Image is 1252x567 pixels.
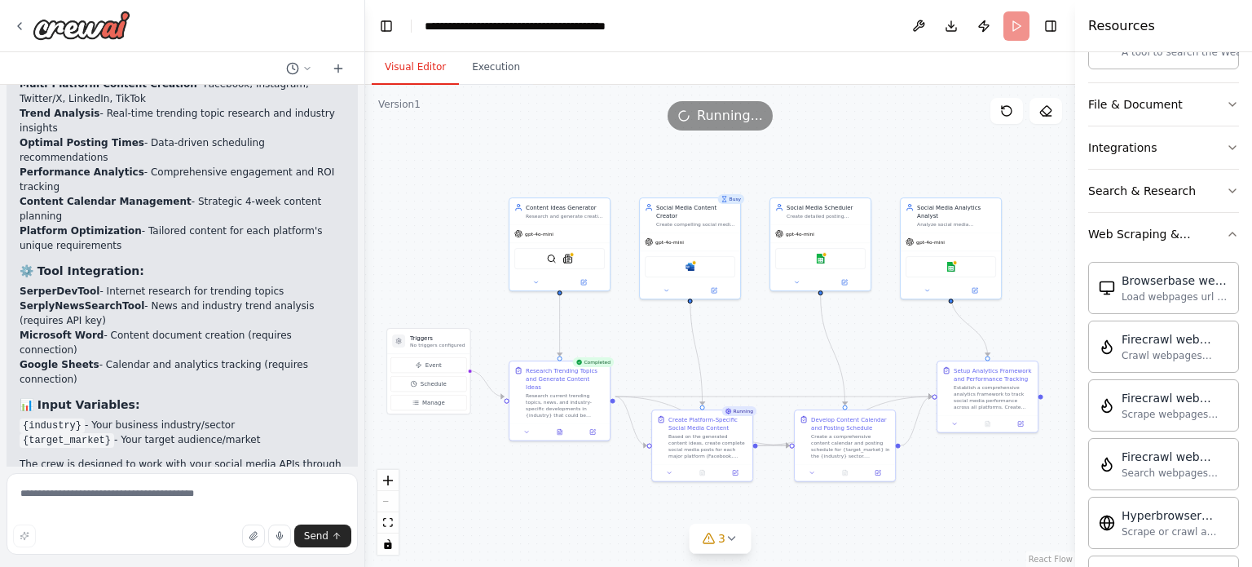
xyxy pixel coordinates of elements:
[20,300,144,312] strong: SerplyNewsSearchTool
[900,197,1002,299] div: Social Media Analytics AnalystAnalyze social media performance metrics, engagement data, and audi...
[20,108,100,119] strong: Trend Analysis
[377,470,399,491] button: zoom in
[20,398,140,411] strong: 📊 Input Variables:
[459,51,533,85] button: Execution
[901,392,932,450] g: Edge from 3e1e8e87-70fb-4a68-93eb-4fec66b304c6 to 50e4c8bd-4b68-47bb-b8d1-82f2bbc1fd69
[689,524,752,554] button: 3
[691,286,738,295] button: Open in side panel
[268,525,291,547] button: Click to speak your automation idea
[686,295,707,405] g: Edge from a40dbd67-4caf-4a1f-b546-b026200ce221 to 4c5eee91-8397-4982-9dc9-52fe20115031
[377,470,399,555] div: React Flow controls
[1099,456,1115,472] img: Firecrawlsearchtool
[20,224,345,253] li: - Tailored content for each platform's unique requirements
[20,299,345,328] li: - News and industry trend analysis (requires API key)
[721,468,749,478] button: Open in side panel
[1088,126,1239,169] button: Integrations
[827,468,862,478] button: No output available
[1088,16,1155,36] h4: Resources
[377,534,399,555] button: toggle interactivity
[20,166,144,178] strong: Performance Analytics
[525,231,553,237] span: gpt-4o-mini
[425,361,442,370] span: Event
[794,410,896,481] div: Develop Content Calendar and Posting ScheduleCreate a comprehensive content calendar and posting ...
[509,361,611,441] div: CompletedResearch Trending Topics and Generate Content IdeasResearch current trending topics, new...
[377,512,399,534] button: fit view
[917,221,996,228] div: Analyze social media performance metrics, engagement data, and audience insights for {industry} c...
[1099,280,1115,296] img: Browserbaseloadtool
[563,254,573,264] img: SerplyNewsSearchTool
[20,457,345,516] p: The crew is designed to work with your social media APIs through custom integrations that can be ...
[20,165,345,194] li: - Comprehensive engagement and ROI tracking
[1099,397,1115,414] img: Firecrawlscrapewebsitetool
[769,197,871,291] div: Social Media SchedulerCreate detailed posting schedules and content calendars for {industry} soci...
[947,295,992,356] g: Edge from e3940532-bb8b-4573-8fd7-b50edc9272e8 to 50e4c8bd-4b68-47bb-b8d1-82f2bbc1fd69
[937,361,1038,432] div: Setup Analytics Framework and Performance TrackingEstablish a comprehensive analytics framework t...
[946,262,956,272] img: Google sheets
[526,366,605,391] div: Research Trending Topics and Generate Content Ideas
[1088,183,1196,199] div: Search & Research
[509,197,611,291] div: Content Ideas GeneratorResearch and generate creative social media content ideas based on trendin...
[20,419,85,433] code: {industry}
[20,328,345,357] li: - Content document creation (requires connection)
[615,392,932,401] g: Edge from f169b5e0-e5d1-4e13-b7e5-edff88db8b17 to 50e4c8bd-4b68-47bb-b8d1-82f2bbc1fd69
[20,433,114,448] code: {target_market}
[970,419,1004,429] button: No output available
[20,359,99,370] strong: Google Sheets
[547,254,557,264] img: SerperDevTool
[20,284,345,299] li: - Internet research for trending topics
[20,196,192,207] strong: Content Calendar Management
[787,203,866,211] div: Social Media Scheduler
[20,106,345,135] li: - Real-time trending topic research and industry insights
[556,295,564,356] g: Edge from 6a6662ff-3d35-4a47-9558-54c8a571d04a to f169b5e0-e5d1-4e13-b7e5-edff88db8b17
[787,213,866,219] div: Create detailed posting schedules and content calendars for {industry} social media content acros...
[20,418,345,432] li: - Your business industry/sector
[811,433,890,459] div: Create a comprehensive content calendar and posting schedule for {target_market} in the {industry...
[422,399,445,407] span: Manage
[386,328,470,414] div: TriggersNo triggers configuredEventScheduleManage
[1029,555,1073,564] a: React Flow attribution
[1122,525,1228,538] div: Scrape or crawl a website using Hyperbrowser and return the contents in properly formatted markdo...
[954,384,1033,410] div: Establish a comprehensive analytics framework to track social media performance across all platfo...
[410,334,465,342] h3: Triggers
[20,137,144,148] strong: Optimal Posting Times
[1039,15,1062,38] button: Hide right sidebar
[917,203,996,219] div: Social Media Analytics Analyst
[1099,515,1115,531] img: Hyperbrowserloadtool
[1122,507,1228,524] div: Hyperbrowser web load tool
[526,213,605,219] div: Research and generate creative social media content ideas based on trending topics, industry insi...
[1122,331,1228,348] div: Firecrawl web crawl tool
[1122,272,1228,289] div: Browserbase web load tool
[952,286,999,295] button: Open in side panel
[33,11,130,40] img: Logo
[294,525,351,547] button: Send
[1088,96,1183,113] div: File & Document
[656,221,735,228] div: Create compelling social media content including posts, captions, hashtags, and visual content de...
[668,433,747,459] div: Based on the generated content ideas, create complete social media posts for each major platform ...
[668,415,747,432] div: Create Platform-Specific Social Media Content
[542,427,576,437] button: View output
[718,194,745,204] div: Busy
[20,77,345,106] li: - Facebook, Instagram, Twitter/X, LinkedIn, TikTok
[20,330,104,341] strong: Microsoft Word
[325,59,351,78] button: Start a new chat
[526,203,605,211] div: Content Ideas Generator
[817,295,849,405] g: Edge from cbd5e643-64e9-420b-aa7e-470addbf2319 to 3e1e8e87-70fb-4a68-93eb-4fec66b304c6
[1122,467,1228,480] div: Search webpages using Firecrawl and return the results
[1088,226,1226,242] div: Web Scraping & Browsing
[20,432,345,447] li: - Your target audience/market
[20,264,144,277] strong: ⚙️ Tool Integration:
[561,277,607,287] button: Open in side panel
[656,203,735,219] div: Social Media Content Creator
[722,406,757,416] div: Running
[1088,83,1239,126] button: File & Document
[1088,170,1239,212] button: Search & Research
[655,239,684,246] span: gpt-4o-mini
[1122,449,1228,465] div: Firecrawl web search tool
[242,525,265,547] button: Upload files
[1007,419,1034,429] button: Open in side panel
[718,530,725,547] span: 3
[20,357,345,387] li: - Calendar and analytics tracking (requires connection)
[822,277,868,287] button: Open in side panel
[1122,408,1228,421] div: Scrape webpages using Firecrawl and return the contents
[1088,140,1157,156] div: Integrations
